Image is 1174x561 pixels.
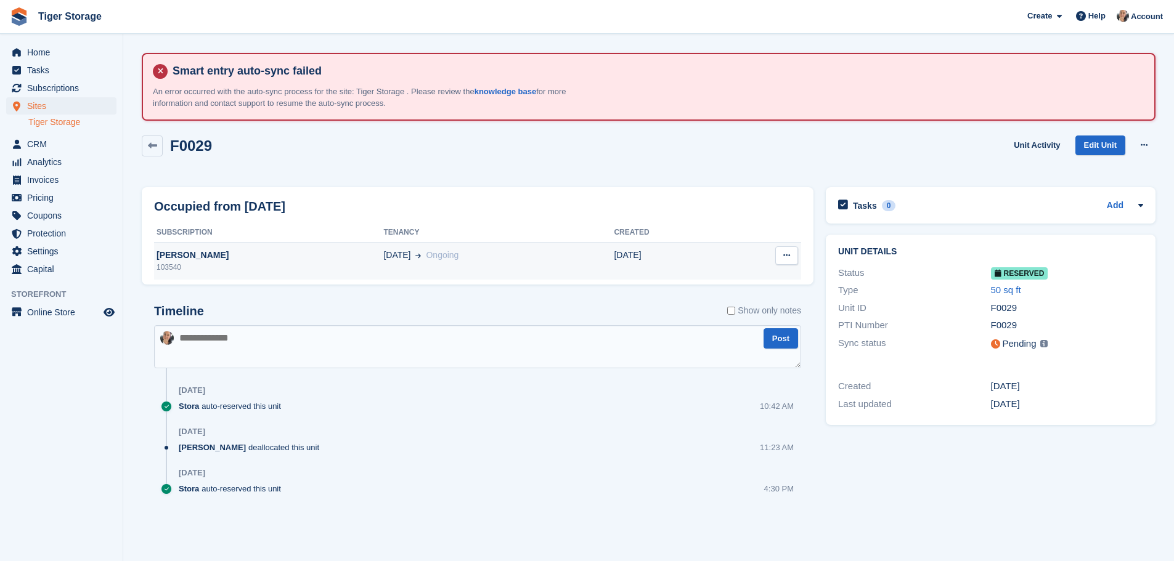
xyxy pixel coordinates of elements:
h4: Smart entry auto-sync failed [168,64,1144,78]
div: F0029 [991,301,1143,315]
div: auto-reserved this unit [179,483,287,494]
div: 11:23 AM [760,442,794,453]
th: Tenancy [383,223,614,243]
h2: F0029 [170,137,212,154]
span: Storefront [11,288,123,301]
input: Show only notes [727,304,735,317]
p: An error occurred with the auto-sync process for the site: Tiger Storage . Please review the for ... [153,86,584,110]
div: Created [838,379,990,394]
img: Becky Martin [160,331,174,345]
a: Unit Activity [1009,135,1065,156]
span: Pricing [27,189,101,206]
a: menu [6,62,116,79]
div: 0 [882,200,896,211]
a: menu [6,44,116,61]
div: [DATE] [179,385,205,395]
a: knowledge base [475,87,536,96]
a: 50 sq ft [991,285,1021,295]
span: Create [1027,10,1052,22]
span: Account [1131,10,1163,23]
div: 4:30 PM [764,483,794,494]
div: [PERSON_NAME] [154,249,383,262]
th: Created [614,223,722,243]
span: Sites [27,97,101,115]
div: auto-reserved this unit [179,400,287,412]
a: menu [6,79,116,97]
div: Unit ID [838,301,990,315]
div: F0029 [991,318,1143,333]
span: Protection [27,225,101,242]
div: Sync status [838,336,990,352]
h2: Tasks [853,200,877,211]
span: Stora [179,483,199,494]
span: Capital [27,260,101,278]
div: Pending [1003,337,1037,351]
div: 103540 [154,262,383,273]
div: [DATE] [991,379,1143,394]
div: [DATE] [179,468,205,478]
span: Coupons [27,207,101,224]
a: menu [6,153,116,171]
a: Preview store [102,305,116,320]
div: Last updated [838,397,990,411]
h2: Timeline [154,304,204,318]
span: Analytics [27,153,101,171]
div: [DATE] [179,427,205,437]
span: Invoices [27,171,101,188]
a: menu [6,189,116,206]
span: Help [1088,10,1106,22]
label: Show only notes [727,304,801,317]
a: menu [6,225,116,242]
a: Edit Unit [1075,135,1125,156]
img: icon-info-grey-7440780725fd019a000dd9b08b2336e03edf1995a4989e88bcd33f0948082b44.svg [1040,340,1048,347]
a: menu [6,207,116,224]
span: Ongoing [426,250,459,260]
div: PTI Number [838,318,990,333]
button: Post [764,328,798,349]
a: menu [6,135,116,153]
a: menu [6,243,116,260]
div: Type [838,283,990,297]
img: stora-icon-8386f47178a22dfd0bd8f6a31ec36ba5ce8667c1dd55bd0f319d3a0aa187defe.svg [10,7,28,26]
a: menu [6,304,116,321]
span: Tasks [27,62,101,79]
img: Becky Martin [1117,10,1129,22]
a: Tiger Storage [28,116,116,128]
a: Add [1107,199,1123,213]
a: menu [6,171,116,188]
span: Stora [179,400,199,412]
td: [DATE] [614,243,722,280]
div: Status [838,266,990,280]
span: Settings [27,243,101,260]
span: Subscriptions [27,79,101,97]
h2: Unit details [838,247,1143,257]
div: 10:42 AM [760,400,794,412]
span: [DATE] [383,249,410,262]
span: Online Store [27,304,101,321]
th: Subscription [154,223,383,243]
a: menu [6,97,116,115]
span: CRM [27,135,101,153]
span: Home [27,44,101,61]
h2: Occupied from [DATE] [154,197,285,216]
div: deallocated this unit [179,442,325,453]
span: [PERSON_NAME] [179,442,246,453]
a: Tiger Storage [33,6,107,26]
span: Reserved [991,267,1048,280]
div: [DATE] [991,397,1143,411]
a: menu [6,260,116,278]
